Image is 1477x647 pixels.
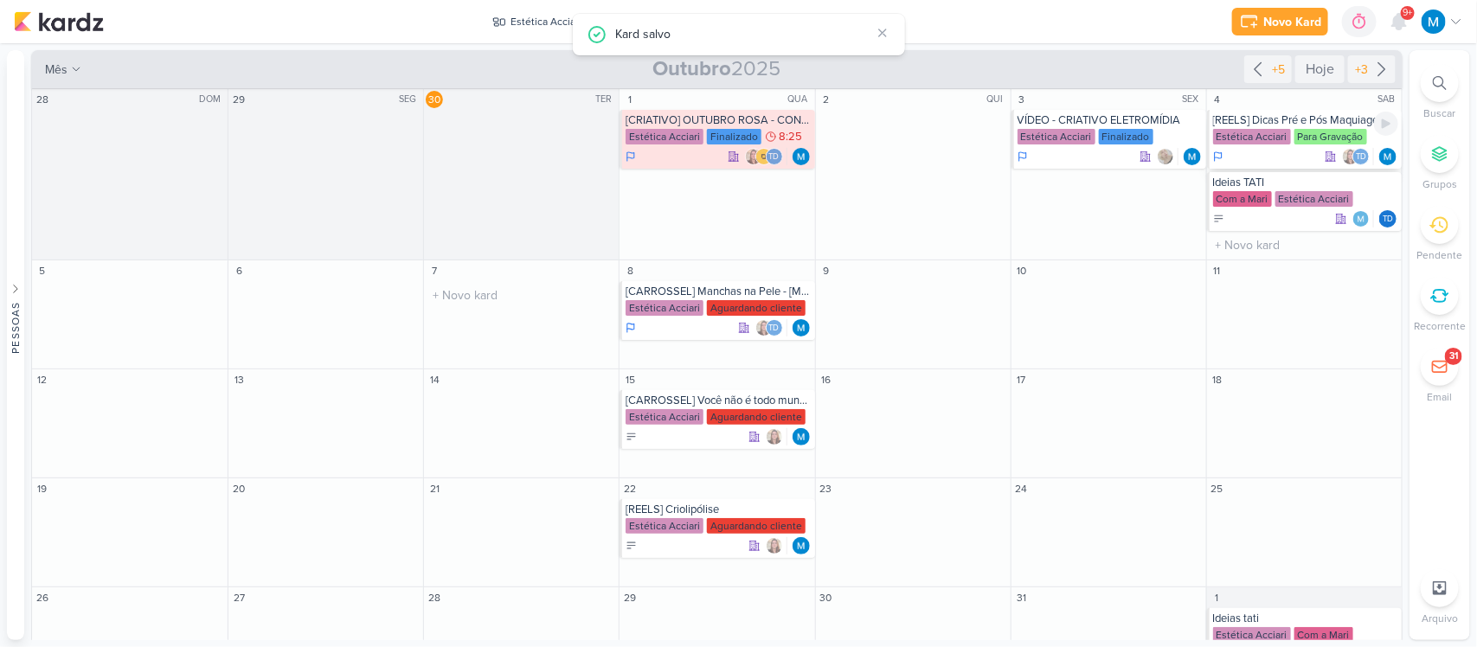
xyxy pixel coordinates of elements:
div: Colaboradores: Tatiane Acciari, Thais de carvalho [755,319,787,336]
div: 4 [1209,91,1226,108]
div: 26 [34,589,51,606]
p: Td [1383,215,1393,224]
p: Recorrente [1414,318,1466,334]
span: 9+ [1403,6,1413,20]
div: Responsável: MARIANA MIRANDA [1184,148,1201,165]
div: [CARROSSEL] Manchas na Pele - Melasma [626,285,811,298]
div: Responsável: MARIANA MIRANDA [793,537,810,554]
div: Aguardando cliente [707,409,806,425]
p: Email [1428,389,1453,405]
div: 8 [621,262,639,279]
div: SEX [1183,93,1204,106]
div: Thais de carvalho [766,148,783,165]
div: Estética Acciari [1213,627,1291,643]
div: Finalizado [707,129,761,144]
div: Kard salvo [616,24,870,43]
div: 27 [230,589,247,606]
div: 11 [1209,262,1226,279]
div: Aguardando cliente [707,300,806,316]
div: 14 [426,371,443,388]
img: Tatiane Acciari [1342,148,1359,165]
div: TER [595,93,617,106]
div: VÍDEO - CRIATIVO ELETROMÍDIA [1018,113,1203,127]
img: MARIANA MIRANDA [793,148,810,165]
div: Ideias TATI [1213,176,1398,189]
div: Thais de carvalho [1352,148,1370,165]
li: Ctrl + F [1410,64,1470,121]
div: A Fazer [626,540,638,552]
img: IDBOX - Agência de Design [755,148,773,165]
div: DOM [199,93,226,106]
span: 2025 [653,55,781,83]
div: 28 [34,91,51,108]
div: Em Andamento [626,150,636,163]
div: Estética Acciari [626,518,703,534]
div: A Fazer [626,431,638,443]
img: MARIANA MIRANDA [1184,148,1201,165]
div: 30 [818,589,835,606]
img: Tatiane Acciari [766,428,783,445]
div: [CRIATIVO] OUTUBRO ROSA - CONSC. PREV. CÂNCER DE MAMA [626,113,811,127]
div: 10 [1013,262,1031,279]
div: Ligar relógio [1374,112,1398,136]
div: 31 [1013,589,1031,606]
div: [REELS] Criolipólise [626,503,811,516]
img: MARIANA MIRANDA [1379,148,1397,165]
div: 7 [426,262,443,279]
div: QUI [987,93,1009,106]
div: 19 [34,480,51,497]
div: Colaboradores: Tatiane Acciari [766,428,787,445]
img: MARIANA MIRANDA [793,428,810,445]
p: Arquivo [1422,611,1458,626]
div: Em Andamento [1018,150,1028,163]
div: SEG [399,93,421,106]
div: Responsável: MARIANA MIRANDA [793,148,810,165]
div: Responsável: MARIANA MIRANDA [1379,148,1397,165]
div: +5 [1268,61,1288,79]
input: + Novo kard [427,285,615,306]
div: Em Andamento [626,321,636,335]
div: Em Andamento [1213,150,1223,163]
div: Estética Acciari [1213,129,1291,144]
p: Grupos [1422,176,1457,192]
div: 18 [1209,371,1226,388]
div: Estética Acciari [626,129,703,144]
img: MARIANA MIRANDA [793,537,810,554]
img: Tatiane Acciari [745,148,762,165]
span: 8:25 [779,131,802,143]
div: Colaboradores: Tatiane Acciari, IDBOX - Agência de Design, Thais de carvalho [745,148,787,165]
div: 28 [426,589,443,606]
div: 30 [426,91,443,108]
div: 21 [426,480,443,497]
div: Para Gravação [1294,129,1367,144]
img: Sarah Violante [1157,148,1174,165]
div: 12 [34,371,51,388]
div: Estética Acciari [1275,191,1353,207]
div: SAB [1377,93,1400,106]
div: Responsável: MARIANA MIRANDA [793,428,810,445]
img: MARIANA MIRANDA [1352,210,1370,227]
div: [CARROSSEL] Você não é todo mundo [626,394,811,407]
div: Colaboradores: Tatiane Acciari, Thais de carvalho [1342,148,1374,165]
img: MARIANA MIRANDA [1422,10,1446,34]
p: Td [1356,153,1366,162]
div: Finalizado [1099,129,1153,144]
div: 2 [818,91,835,108]
div: Estética Acciari [1018,129,1095,144]
img: Tatiane Acciari [755,319,773,336]
div: Hoje [1295,55,1345,83]
button: Novo Kard [1232,8,1328,35]
div: Novo Kard [1263,13,1321,31]
div: 29 [230,91,247,108]
div: Pessoas [8,302,23,354]
div: +3 [1352,61,1371,79]
img: Tatiane Acciari [766,537,783,554]
div: 23 [818,480,835,497]
img: MARIANA MIRANDA [793,319,810,336]
span: mês [45,61,67,79]
strong: Outubro [653,56,732,81]
div: 15 [621,371,639,388]
button: Pessoas [7,50,24,640]
p: Buscar [1424,106,1456,121]
div: 22 [621,480,639,497]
